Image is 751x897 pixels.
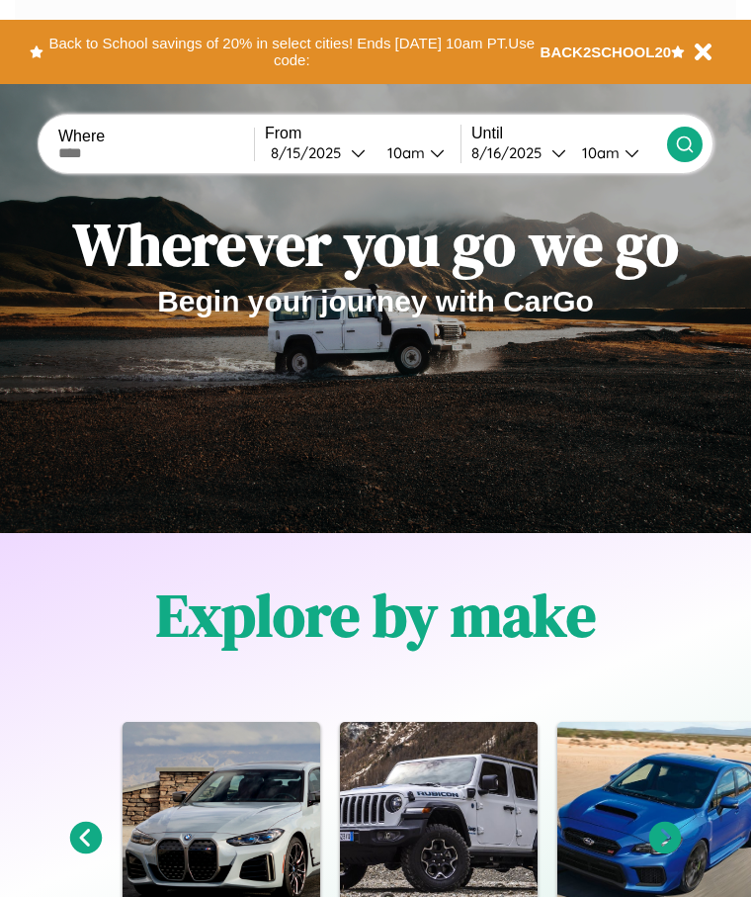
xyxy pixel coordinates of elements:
div: 10am [572,143,625,162]
label: Where [58,128,254,145]
h1: Explore by make [156,575,596,656]
button: Back to School savings of 20% in select cities! Ends [DATE] 10am PT.Use code: [43,30,541,74]
div: 8 / 15 / 2025 [271,143,351,162]
div: 8 / 16 / 2025 [471,143,551,162]
button: 10am [372,142,460,163]
b: BACK2SCHOOL20 [541,44,672,60]
label: Until [471,125,667,142]
button: 10am [566,142,667,163]
button: 8/15/2025 [265,142,372,163]
label: From [265,125,460,142]
div: 10am [377,143,430,162]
